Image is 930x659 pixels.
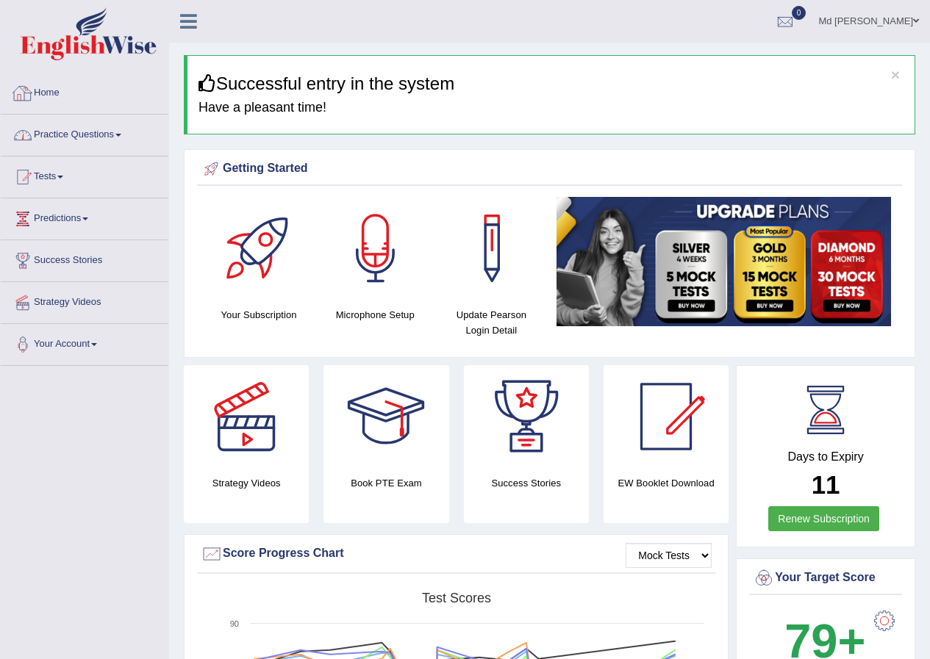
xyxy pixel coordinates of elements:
[230,619,239,628] text: 90
[1,240,168,277] a: Success Stories
[891,67,900,82] button: ×
[201,543,712,565] div: Score Progress Chart
[201,158,898,180] div: Getting Started
[1,73,168,109] a: Home
[768,506,879,531] a: Renew Subscription
[198,101,904,115] h4: Have a pleasant time!
[440,307,542,338] h4: Update Pearson Login Detail
[1,156,168,193] a: Tests
[812,470,840,499] b: 11
[198,74,904,93] h3: Successful entry in the system
[1,115,168,151] a: Practice Questions
[753,567,898,589] div: Your Target Score
[208,307,310,323] h4: Your Subscription
[324,307,426,323] h4: Microphone Setup
[1,198,168,235] a: Predictions
[792,6,806,20] span: 0
[323,475,448,491] h4: Book PTE Exam
[604,475,729,491] h4: EW Booklet Download
[1,324,168,361] a: Your Account
[422,591,491,605] tspan: Test scores
[557,197,891,326] img: small5.jpg
[1,282,168,319] a: Strategy Videos
[464,475,589,491] h4: Success Stories
[184,475,309,491] h4: Strategy Videos
[753,450,898,464] h4: Days to Expiry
